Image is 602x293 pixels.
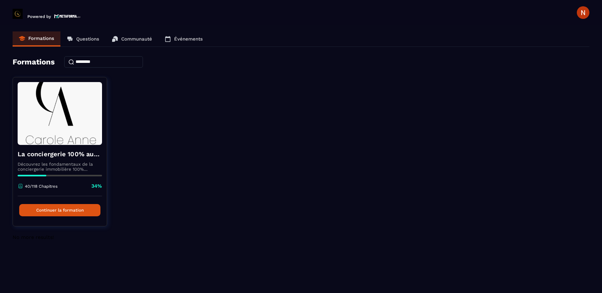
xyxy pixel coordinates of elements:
[13,234,54,240] span: No more results!
[60,31,105,47] a: Questions
[174,36,203,42] p: Événements
[13,31,60,47] a: Formations
[25,184,58,189] p: 40/118 Chapitres
[18,150,102,158] h4: La conciergerie 100% automatisée
[18,162,102,172] p: Découvrez les fondamentaux de la conciergerie immobilière 100% automatisée. Cette formation est c...
[13,58,55,66] h4: Formations
[13,9,23,19] img: logo-branding
[18,82,102,145] img: formation-background
[105,31,158,47] a: Communauté
[28,36,54,41] p: Formations
[19,204,100,216] button: Continuer la formation
[158,31,209,47] a: Événements
[76,36,99,42] p: Questions
[13,77,115,234] a: formation-backgroundLa conciergerie 100% automatiséeDécouvrez les fondamentaux de la conciergerie...
[121,36,152,42] p: Communauté
[54,14,81,19] img: logo
[27,14,51,19] p: Powered by
[91,183,102,190] p: 34%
